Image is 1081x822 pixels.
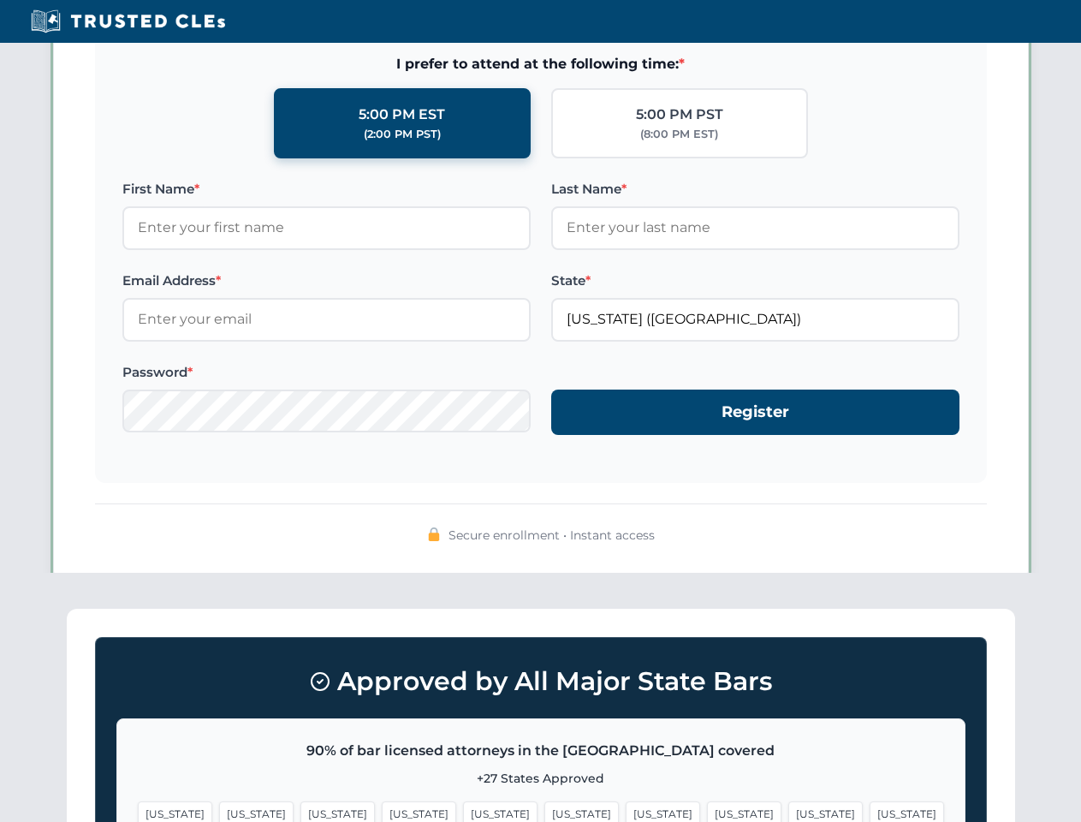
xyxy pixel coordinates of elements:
[551,206,959,249] input: Enter your last name
[116,658,965,705] h3: Approved by All Major State Bars
[636,104,723,126] div: 5:00 PM PST
[551,390,959,435] button: Register
[448,526,655,545] span: Secure enrollment • Instant access
[26,9,230,34] img: Trusted CLEs
[364,126,441,143] div: (2:00 PM PST)
[551,298,959,341] input: Florida (FL)
[551,179,959,200] label: Last Name
[138,740,944,762] p: 90% of bar licensed attorneys in the [GEOGRAPHIC_DATA] covered
[122,53,959,75] span: I prefer to attend at the following time:
[122,206,531,249] input: Enter your first name
[551,271,959,291] label: State
[138,769,944,788] p: +27 States Approved
[122,179,531,200] label: First Name
[359,104,445,126] div: 5:00 PM EST
[122,362,531,383] label: Password
[122,298,531,341] input: Enter your email
[640,126,718,143] div: (8:00 PM EST)
[427,527,441,541] img: 🔒
[122,271,531,291] label: Email Address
